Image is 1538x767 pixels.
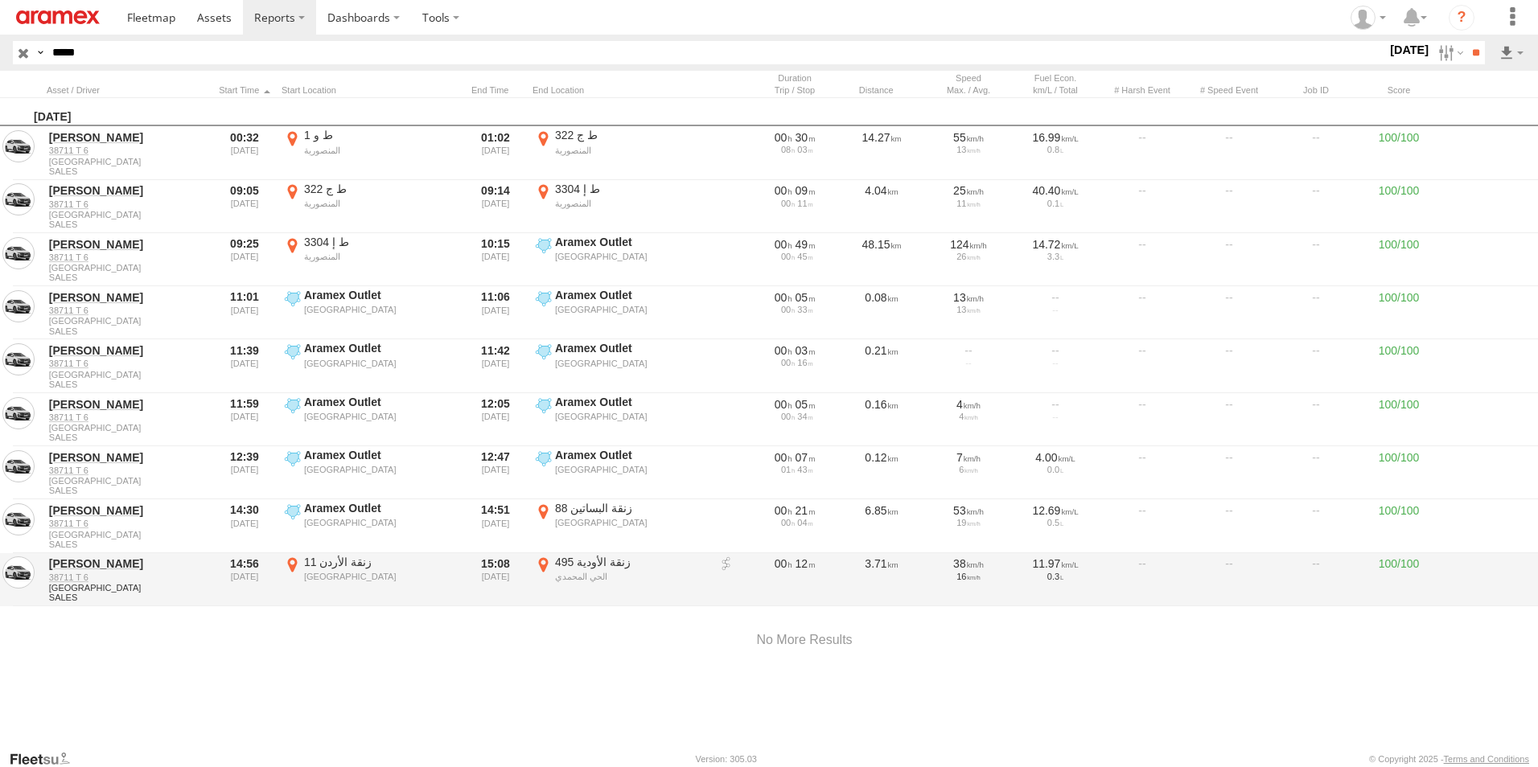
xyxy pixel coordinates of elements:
[1018,199,1093,208] div: 0.1
[841,128,922,178] div: 14.27
[1363,235,1435,285] div: 100/100
[781,252,795,261] span: 00
[555,198,707,209] div: المنصورية
[49,358,205,369] a: 38711 T 6
[841,182,922,232] div: 4.04
[49,316,205,326] span: [GEOGRAPHIC_DATA]
[304,411,456,422] div: [GEOGRAPHIC_DATA]
[841,395,922,445] div: 0.16
[841,448,922,498] div: 0.12
[282,288,459,338] label: Click to View Event Location
[781,145,795,154] span: 08
[841,288,922,338] div: 0.08
[465,288,526,338] div: 11:06 [DATE]
[304,251,456,262] div: المنصورية
[465,235,526,285] div: 10:15 [DATE]
[304,501,456,515] div: Aramex Outlet
[465,84,526,96] div: Click to Sort
[931,572,1006,581] div: 16
[49,145,205,156] a: 38711 T 6
[555,251,707,262] div: [GEOGRAPHIC_DATA]
[16,10,100,24] img: aramex-logo.svg
[304,517,456,528] div: [GEOGRAPHIC_DATA]
[781,305,795,314] span: 00
[47,84,208,96] div: Click to Sort
[796,238,816,251] span: 49
[1018,252,1093,261] div: 3.3
[797,412,812,421] span: 34
[49,530,205,539] span: [GEOGRAPHIC_DATA]
[555,571,707,582] div: الحي المحمدي
[1018,130,1093,145] div: 16.99
[775,398,792,411] span: 00
[1276,84,1356,96] div: Job ID
[465,501,526,551] div: 14:51 [DATE]
[931,237,1006,252] div: 124
[555,235,707,249] div: Aramex Outlet
[931,503,1006,518] div: 53
[49,210,205,219] span: [GEOGRAPHIC_DATA]
[304,395,456,409] div: Aramex Outlet
[2,183,35,215] a: View Asset in Asset Management
[1018,556,1093,571] div: 11.97
[282,555,459,605] label: Click to View Event Location
[775,184,792,197] span: 00
[775,451,792,464] span: 00
[49,157,205,166] span: [GEOGRAPHIC_DATA]
[555,304,707,315] div: [GEOGRAPHIC_DATA]
[1018,518,1093,527] div: 0.5
[796,291,816,304] span: 05
[931,412,1006,421] div: 4
[1018,237,1093,252] div: 14.72
[465,128,526,178] div: 01:02 [DATE]
[49,556,205,571] a: [PERSON_NAME]
[465,448,526,498] div: 12:47 [DATE]
[796,451,816,464] span: 07
[1498,41,1525,64] label: Export results as...
[775,557,792,570] span: 00
[49,263,205,273] span: [GEOGRAPHIC_DATA]
[1018,450,1093,465] div: 4.00
[555,411,707,422] div: [GEOGRAPHIC_DATA]
[49,305,205,316] a: 38711 T 6
[781,199,795,208] span: 00
[555,501,707,515] div: 88 زنقة البساتين
[49,397,205,412] a: [PERSON_NAME]
[931,199,1006,208] div: 11
[49,476,205,486] span: [GEOGRAPHIC_DATA]
[555,182,707,196] div: ط إ 3304
[34,41,47,64] label: Search Query
[2,397,35,429] a: View Asset in Asset Management
[555,448,707,462] div: Aramex Outlet
[1345,6,1392,30] div: Emad Mabrouk
[931,145,1006,154] div: 13
[49,343,205,358] a: [PERSON_NAME]
[465,555,526,605] div: 15:08 [DATE]
[555,128,707,142] div: ط ج 322
[1018,145,1093,154] div: 0.8
[555,341,707,355] div: Aramex Outlet
[2,450,35,482] a: View Asset in Asset Management
[49,130,205,145] a: [PERSON_NAME]
[2,556,35,589] a: View Asset in Asset Management
[1363,288,1435,338] div: 100/100
[1363,555,1435,605] div: 100/100
[49,199,205,210] a: 38711 T 6
[757,503,833,518] div: [1260s] 15/08/2025 14:30 - 15/08/2025 14:51
[49,423,205,433] span: [GEOGRAPHIC_DATA]
[1018,183,1093,198] div: 40.40
[931,290,1006,305] div: 13
[304,464,456,475] div: [GEOGRAPHIC_DATA]
[1369,754,1529,764] div: © Copyright 2025 -
[931,252,1006,261] div: 26
[214,555,275,605] div: 14:56 [DATE]
[931,518,1006,527] div: 19
[533,182,709,232] label: Click to View Event Location
[796,398,816,411] span: 05
[304,288,456,302] div: Aramex Outlet
[797,199,812,208] span: 11
[931,183,1006,198] div: 25
[775,504,792,517] span: 00
[775,291,792,304] span: 00
[214,84,275,96] div: Click to Sort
